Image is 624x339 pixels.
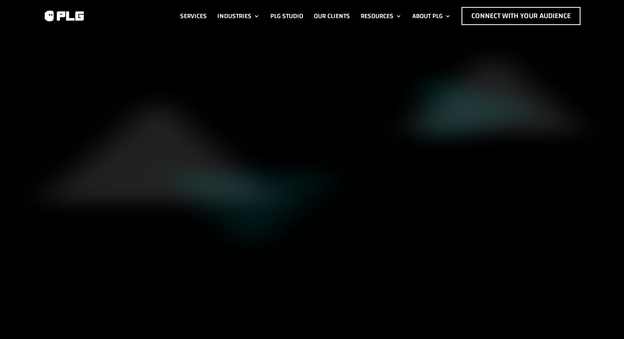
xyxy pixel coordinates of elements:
a: About PLG [412,7,451,25]
a: Connect with Your Audience [462,7,581,25]
a: Our Clients [314,7,350,25]
a: Industries [217,7,260,25]
a: PLG Studio [270,7,303,25]
a: Resources [361,7,402,25]
a: Services [180,7,207,25]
